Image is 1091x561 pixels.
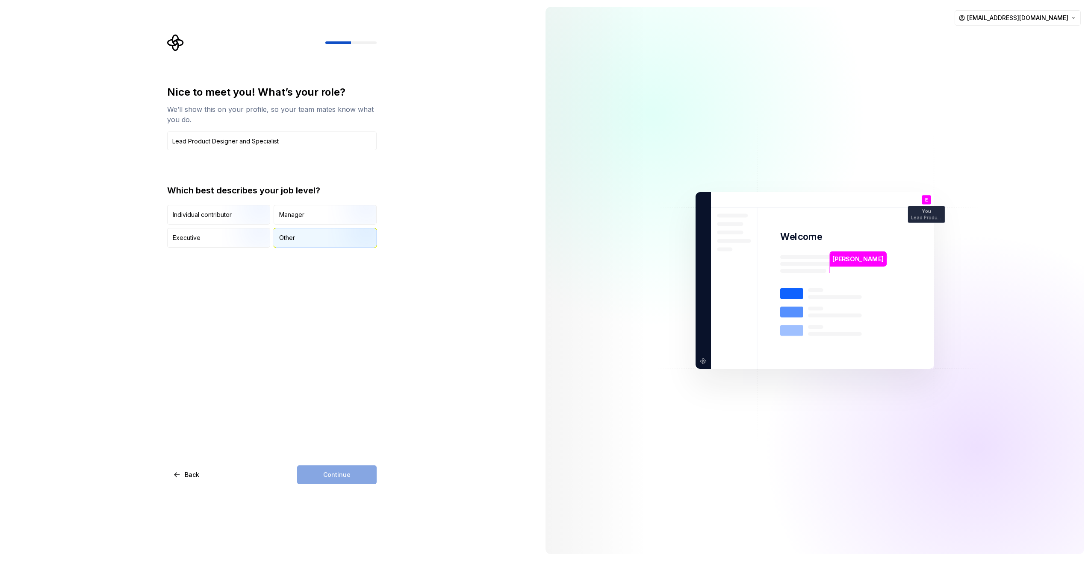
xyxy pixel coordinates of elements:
div: Which best describes your job level? [167,184,377,196]
p: Lead Product Designer and Specialist [911,215,942,220]
svg: Supernova Logo [167,34,184,51]
span: [EMAIL_ADDRESS][DOMAIN_NAME] [967,14,1068,22]
p: Welcome [780,231,822,243]
div: We’ll show this on your profile, so your team mates know what you do. [167,104,377,125]
div: Nice to meet you! What’s your role? [167,85,377,99]
button: [EMAIL_ADDRESS][DOMAIN_NAME] [955,10,1081,26]
div: Manager [279,210,304,219]
div: Executive [173,234,201,242]
p: You [922,209,931,214]
input: Job title [167,131,377,150]
div: Individual contributor [173,210,232,219]
p: E [925,198,928,202]
button: Back [167,465,206,484]
p: [PERSON_NAME] [832,254,884,264]
div: Other [279,234,295,242]
span: Back [185,470,199,479]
